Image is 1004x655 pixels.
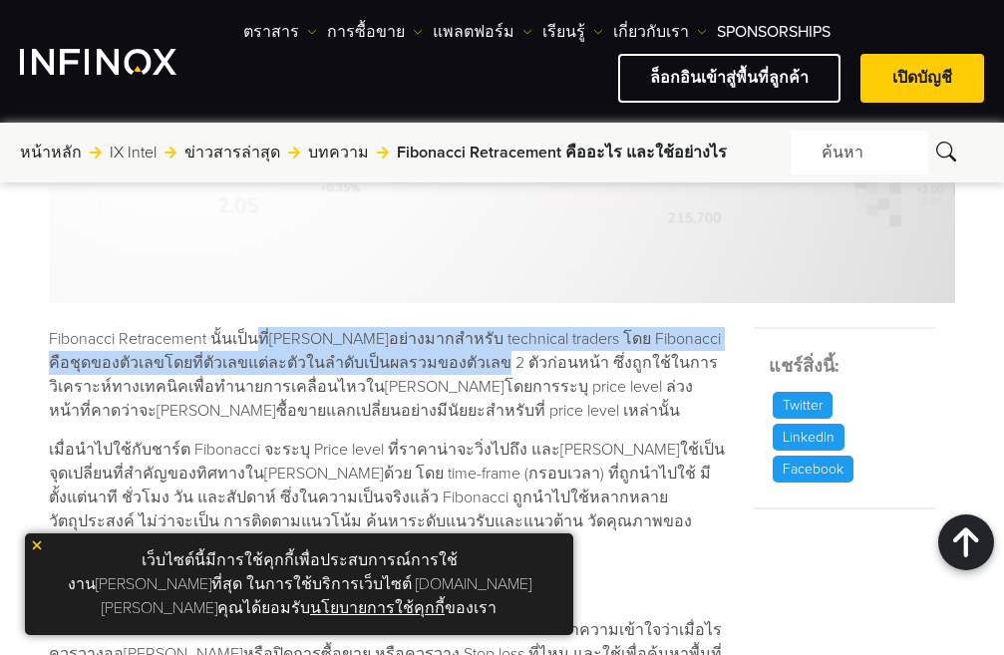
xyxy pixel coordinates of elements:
[310,598,445,618] a: นโยบายการใช้คุกกี้
[20,141,82,164] a: หน้าหลัก
[35,543,563,625] p: เว็บไซต์นี้มีการใช้คุกกี้เพื่อประสบการณ์การใช้งาน[PERSON_NAME]ที่สุด ในการใช้บริการเว็บไซต์ [DOMA...
[769,456,857,483] a: Facebook
[618,54,840,103] a: ล็อกอินเข้าสู่พื้นที่ลูกค้า
[377,147,389,159] img: arrow-right
[792,131,928,174] div: ค้นหา
[773,392,833,419] p: Twitter
[769,424,848,451] a: LinkedIn
[397,141,727,164] span: Fibonacci Retracement คืออะไร และใช้อย่างไร
[20,49,223,75] a: INFINOX Logo
[613,20,707,44] a: เกี่ยวกับเรา
[165,147,176,159] img: arrow-right
[860,54,984,103] a: เปิดบัญชี
[542,20,603,44] a: เรียนรู้
[769,392,837,419] a: Twitter
[184,141,280,164] a: ข่าวสารล่าสุด
[110,141,157,164] a: IX Intel
[288,147,300,159] img: arrow-right
[90,147,102,159] img: arrow-right
[49,327,729,423] p: Fibonacci Retracement นั้นเป็นที่[PERSON_NAME]อย่างมากสำหรับ technical traders โดย Fibonacci คือช...
[773,456,853,483] p: Facebook
[49,438,729,557] p: เมื่อนำไปใช้กับชาร์ต Fibonacci จะระบุ Price level ที่ราคาน่าจะวิ่งไปถึง และ[PERSON_NAME]ใช้เป็นจุ...
[327,20,423,44] a: การซื้อขาย
[243,20,317,44] a: ตราสาร
[773,424,844,451] p: LinkedIn
[30,538,44,552] img: yellow close icon
[769,353,935,380] h5: แชร์สิ่งนี้:
[308,141,369,164] a: บทความ
[717,20,831,44] a: Sponsorships
[433,20,532,44] a: แพลตฟอร์ม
